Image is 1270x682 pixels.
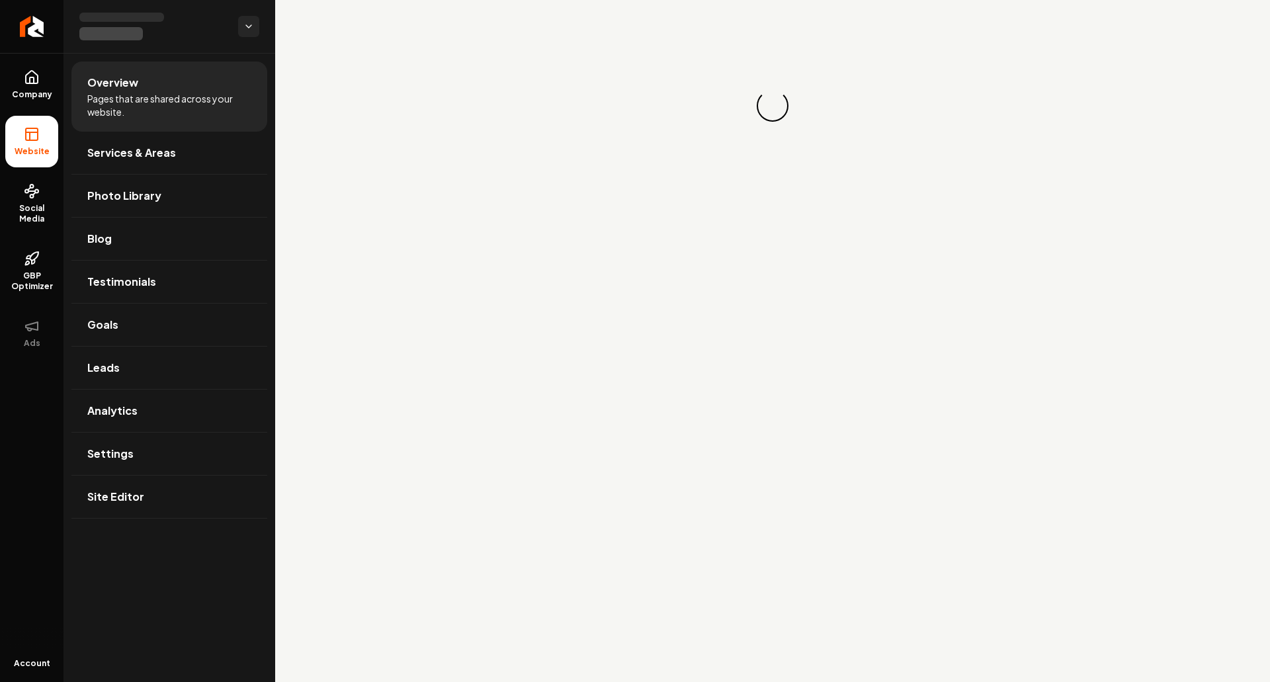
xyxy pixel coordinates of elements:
[71,476,267,518] a: Site Editor
[87,446,134,462] span: Settings
[71,304,267,346] a: Goals
[71,175,267,217] a: Photo Library
[87,489,144,505] span: Site Editor
[71,347,267,389] a: Leads
[5,173,58,235] a: Social Media
[87,145,176,161] span: Services & Areas
[71,261,267,303] a: Testimonials
[87,75,138,91] span: Overview
[5,240,58,302] a: GBP Optimizer
[5,59,58,110] a: Company
[87,317,118,333] span: Goals
[87,274,156,290] span: Testimonials
[7,89,58,100] span: Company
[19,338,46,349] span: Ads
[71,218,267,260] a: Blog
[87,360,120,376] span: Leads
[87,403,138,419] span: Analytics
[5,203,58,224] span: Social Media
[5,271,58,292] span: GBP Optimizer
[5,308,58,359] button: Ads
[87,188,161,204] span: Photo Library
[9,146,55,157] span: Website
[71,132,267,174] a: Services & Areas
[87,231,112,247] span: Blog
[87,92,251,118] span: Pages that are shared across your website.
[71,433,267,475] a: Settings
[20,16,44,37] img: Rebolt Logo
[71,390,267,432] a: Analytics
[757,90,788,122] div: Loading
[14,658,50,669] span: Account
